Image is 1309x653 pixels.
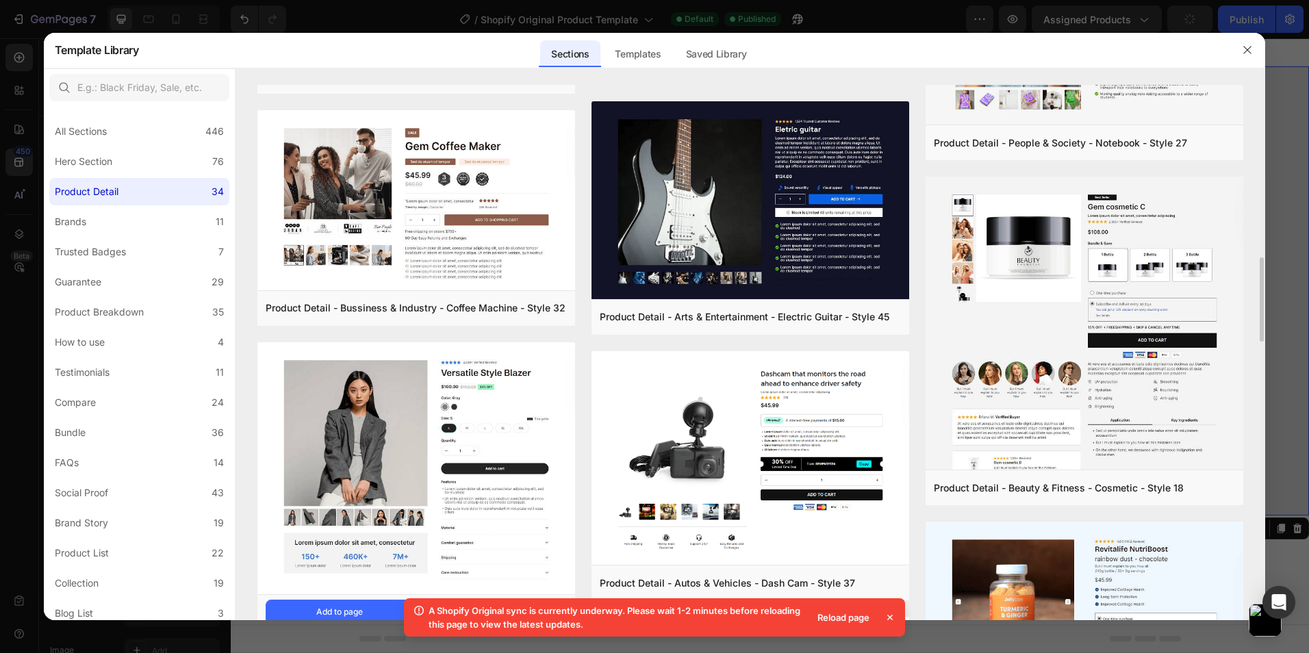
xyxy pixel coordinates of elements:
button: SHOP MEN [411,307,534,340]
div: FAQs [55,454,79,471]
p: A Shopify Original sync is currently underway. Please wait 1-2 minutes before reloading this page... [429,604,804,631]
div: Guarantee [55,274,101,290]
div: Testimonials [55,364,110,381]
span: Add section [507,497,572,511]
div: Add to page [316,606,363,618]
div: Reload page [809,608,878,627]
img: pd36.png [592,351,909,568]
div: Collection [55,575,99,591]
h2: Template Library [55,32,139,68]
div: Sections [540,40,600,68]
div: 3 [218,605,224,622]
div: Blog List [55,605,93,622]
div: 76 [212,153,224,170]
div: SHOP MEN [443,315,501,331]
div: Generate layout [499,528,571,542]
div: Product Breakdown [55,304,144,320]
p: Create Theme Section [879,484,967,496]
div: Open Intercom Messenger [1262,586,1295,619]
div: Choose templates [392,528,474,542]
div: Product Detail - Arts & Entertainment - Electric Guitar - Style 45 [600,309,889,325]
div: 43 [212,485,224,501]
div: Product Detail - Autos & Vehicles - Dash Cam - Style 37 [600,575,855,591]
div: 35 [212,304,224,320]
div: All Sections [55,123,107,140]
div: Social Proof [55,485,108,501]
div: Templates [604,40,672,68]
div: 36 [212,424,224,441]
div: Product List [55,545,109,561]
div: Saved Library [675,40,758,68]
div: Trusted Badges [55,244,126,260]
img: pd18.png [257,342,575,597]
input: E.g.: Black Friday, Sale, etc. [49,74,229,101]
div: Product Detail - Beauty & Fitness - Cosmetic - Style 18 [934,480,1184,496]
div: Add blank section [600,528,683,542]
div: Product Detail [55,183,118,200]
div: Compare [55,394,96,411]
div: Brands [55,214,86,230]
img: pd35-1.png [592,101,909,302]
div: 11 [216,214,224,230]
div: 29 [212,274,224,290]
button: SHOP WOMEN [545,307,668,340]
div: Hero Section [55,153,112,170]
div: 14 [214,454,224,471]
div: SHOP WOMEN [568,315,645,331]
div: 4 [218,334,224,350]
span: inspired by CRO experts [385,545,479,557]
div: Section 1 [813,484,854,496]
div: 19 [214,575,224,591]
button: AI Content [976,482,1036,498]
span: 20% OFF [393,192,533,228]
div: 24 [212,394,224,411]
p: Enjoy with Ecom New Collection [281,189,798,274]
img: pd13.png [926,177,1243,515]
div: How to use [55,334,105,350]
div: 11 [216,364,224,381]
p: Special Offer [271,156,808,177]
div: 22 [212,545,224,561]
div: Product Detail - Bussiness & Industry - Coffee Machine - Style 32 [266,300,565,316]
span: then drag & drop elements [589,545,691,557]
span: from URL or image [498,545,571,557]
div: Brand Story [55,515,108,531]
div: 34 [212,183,224,200]
button: Add to page [266,600,414,624]
img: pd32.png [257,110,575,292]
div: Product Detail - People & Society - Notebook - Style 27 [934,135,1187,151]
div: Bundle [55,424,86,441]
div: 7 [218,244,224,260]
div: 446 [205,123,224,140]
div: 19 [214,515,224,531]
